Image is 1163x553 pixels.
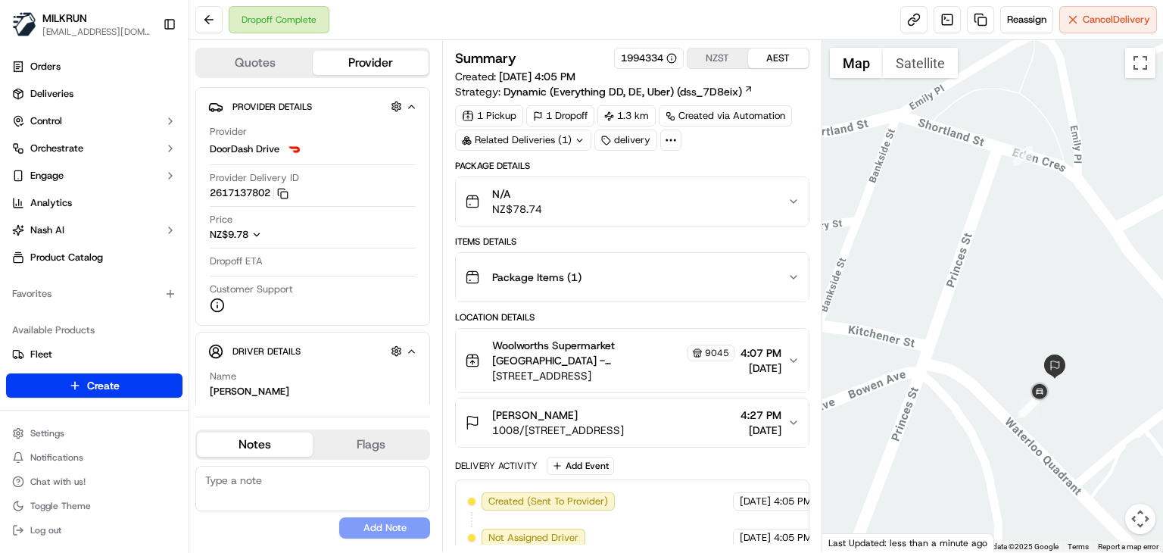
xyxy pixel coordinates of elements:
[456,177,809,226] button: N/ANZ$78.74
[748,48,809,68] button: AEST
[6,282,182,306] div: Favorites
[488,531,578,545] span: Not Assigned Driver
[621,52,677,65] button: 1994334
[6,373,182,398] button: Create
[688,48,748,68] button: NZST
[6,6,157,42] button: MILKRUNMILKRUN[EMAIL_ADDRESS][DOMAIN_NAME]
[30,451,83,464] span: Notifications
[741,345,781,361] span: 4:07 PM
[492,186,542,202] span: N/A
[30,251,103,264] span: Product Catalog
[313,51,429,75] button: Provider
[492,338,684,368] span: Woolworths Supermarket [GEOGRAPHIC_DATA] - [GEOGRAPHIC_DATA] Store Manager
[210,228,248,241] span: NZ$9.78
[6,245,182,270] a: Product Catalog
[285,140,304,158] img: doordash_logo_v2.png
[232,101,312,113] span: Provider Details
[6,423,182,444] button: Settings
[1068,542,1089,551] a: Terms (opens in new tab)
[1007,13,1046,27] span: Reassign
[741,361,781,376] span: [DATE]
[826,533,876,552] img: Google
[492,270,581,285] span: Package Items ( 1 )
[6,447,182,468] button: Notifications
[6,495,182,517] button: Toggle Theme
[594,130,657,151] div: delivery
[87,378,120,393] span: Create
[6,82,182,106] a: Deliveries
[30,524,61,536] span: Log out
[1083,13,1150,27] span: Cancel Delivery
[210,255,263,268] span: Dropoff ETA
[883,48,958,78] button: Show satellite imagery
[210,186,288,200] button: 2617137802
[210,171,299,185] span: Provider Delivery ID
[455,84,753,99] div: Strategy:
[740,531,771,545] span: [DATE]
[42,26,151,38] button: [EMAIL_ADDRESS][DOMAIN_NAME]
[210,228,343,242] button: NZ$9.78
[30,476,86,488] span: Chat with us!
[30,114,62,128] span: Control
[30,142,83,155] span: Orchestrate
[208,339,417,364] button: Driver Details
[1020,397,1040,417] div: 6
[6,109,182,133] button: Control
[547,457,614,475] button: Add Event
[232,345,301,358] span: Driver Details
[1059,6,1157,33] button: CancelDelivery
[455,130,591,151] div: Related Deliveries (1)
[210,142,279,156] span: DoorDash Drive
[456,398,809,447] button: [PERSON_NAME]1008/[STREET_ADDRESS]4:27 PM[DATE]
[6,164,182,188] button: Engage
[597,105,656,127] div: 1.3 km
[12,12,36,36] img: MILKRUN
[210,125,247,139] span: Provider
[6,471,182,492] button: Chat with us!
[30,87,73,101] span: Deliveries
[12,348,176,361] a: Fleet
[1000,6,1053,33] button: Reassign
[455,160,809,172] div: Package Details
[740,495,771,508] span: [DATE]
[455,311,809,323] div: Location Details
[30,60,61,73] span: Orders
[313,433,429,457] button: Flags
[1125,504,1155,534] button: Map camera controls
[830,48,883,78] button: Show street map
[455,460,538,472] div: Delivery Activity
[499,70,575,83] span: [DATE] 4:05 PM
[1013,146,1033,166] div: 4
[659,105,792,127] a: Created via Automation
[30,169,64,183] span: Engage
[30,196,72,210] span: Analytics
[492,408,578,423] span: [PERSON_NAME]
[210,370,236,383] span: Name
[210,213,232,227] span: Price
[455,69,575,84] span: Created:
[30,348,52,361] span: Fleet
[492,423,624,438] span: 1008/[STREET_ADDRESS]
[1098,542,1158,551] a: Report a map error
[774,531,838,545] span: 4:05 PM AEST
[6,342,182,367] button: Fleet
[456,329,809,392] button: Woolworths Supermarket [GEOGRAPHIC_DATA] - [GEOGRAPHIC_DATA] Store Manager9045[STREET_ADDRESS]4:0...
[208,94,417,119] button: Provider Details
[6,218,182,242] button: Nash AI
[6,191,182,215] a: Analytics
[492,202,542,217] span: NZ$78.74
[197,433,313,457] button: Notes
[455,105,523,127] div: 1 Pickup
[6,136,182,161] button: Orchestrate
[6,520,182,541] button: Log out
[6,55,182,79] a: Orders
[774,495,838,508] span: 4:05 PM AEST
[455,236,809,248] div: Items Details
[30,500,91,512] span: Toggle Theme
[30,427,64,439] span: Settings
[504,84,753,99] a: Dynamic (Everything DD, DE, Uber) (dss_7D8eix)
[1018,398,1037,418] div: 5
[42,11,87,26] span: MILKRUN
